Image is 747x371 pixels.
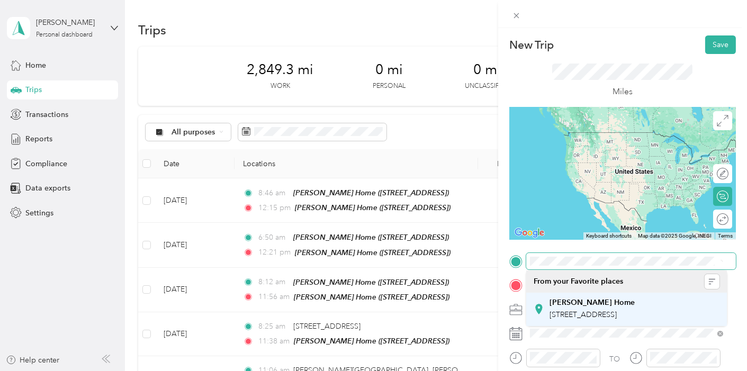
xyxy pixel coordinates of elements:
button: Keyboard shortcuts [586,232,632,240]
p: Miles [613,85,633,98]
span: From your Favorite places [534,277,623,286]
a: Open this area in Google Maps (opens a new window) [512,226,547,240]
p: New Trip [509,38,554,52]
span: Map data ©2025 Google, INEGI [638,233,712,239]
img: Google [512,226,547,240]
strong: [PERSON_NAME] Home [550,298,635,307]
span: [STREET_ADDRESS] [550,310,617,319]
button: Save [705,35,736,54]
iframe: Everlance-gr Chat Button Frame [688,312,747,371]
div: TO [609,354,620,365]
